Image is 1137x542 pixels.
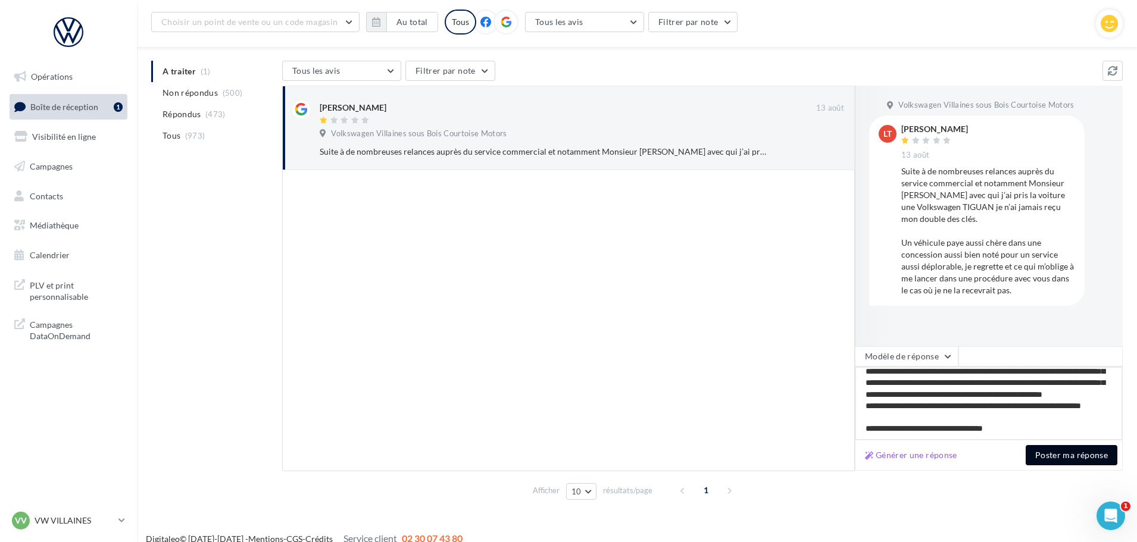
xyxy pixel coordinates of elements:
[10,509,127,532] a: VV VW VILLAINES
[32,131,96,142] span: Visibilité en ligne
[161,17,338,27] span: Choisir un point de vente ou un code magasin
[30,317,123,342] span: Campagnes DataOnDemand
[205,109,226,119] span: (473)
[7,94,130,120] a: Boîte de réception1
[320,102,386,114] div: [PERSON_NAME]
[566,483,596,500] button: 10
[405,61,495,81] button: Filtrer par note
[816,103,844,114] span: 13 août
[603,485,652,496] span: résultats/page
[898,100,1074,111] span: Volkswagen Villaines sous Bois Courtoise Motors
[901,125,968,133] div: [PERSON_NAME]
[571,487,582,496] span: 10
[7,213,130,238] a: Médiathèque
[292,65,341,76] span: Tous les avis
[151,12,360,32] button: Choisir un point de vente ou un code magasin
[7,184,130,209] a: Contacts
[883,128,892,140] span: LT
[30,101,98,111] span: Boîte de réception
[163,130,180,142] span: Tous
[696,481,716,500] span: 1
[320,146,767,158] div: Suite à de nombreuses relances auprès du service commercial et notamment Monsieur [PERSON_NAME] a...
[7,64,130,89] a: Opérations
[386,12,438,32] button: Au total
[901,150,929,161] span: 13 août
[855,346,958,366] button: Modèle de réponse
[525,12,644,32] button: Tous les avis
[163,87,218,99] span: Non répondus
[7,124,130,149] a: Visibilité en ligne
[30,161,73,171] span: Campagnes
[163,108,201,120] span: Répondus
[185,131,205,140] span: (973)
[30,277,123,303] span: PLV et print personnalisable
[1121,502,1130,511] span: 1
[331,129,507,139] span: Volkswagen Villaines sous Bois Courtoise Motors
[282,61,401,81] button: Tous les avis
[35,515,114,527] p: VW VILLAINES
[7,272,130,308] a: PLV et print personnalisable
[7,154,130,179] a: Campagnes
[1097,502,1125,530] iframe: Intercom live chat
[30,190,63,200] span: Contacts
[31,71,73,82] span: Opérations
[114,102,123,112] div: 1
[366,12,438,32] button: Au total
[223,88,243,98] span: (500)
[30,250,70,260] span: Calendrier
[1026,445,1117,465] button: Poster ma réponse
[901,165,1075,296] div: Suite à de nombreuses relances auprès du service commercial et notamment Monsieur [PERSON_NAME] a...
[533,485,560,496] span: Afficher
[445,10,476,35] div: Tous
[860,448,962,462] button: Générer une réponse
[7,243,130,268] a: Calendrier
[15,515,27,527] span: VV
[648,12,738,32] button: Filtrer par note
[30,220,79,230] span: Médiathèque
[7,312,130,347] a: Campagnes DataOnDemand
[535,17,583,27] span: Tous les avis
